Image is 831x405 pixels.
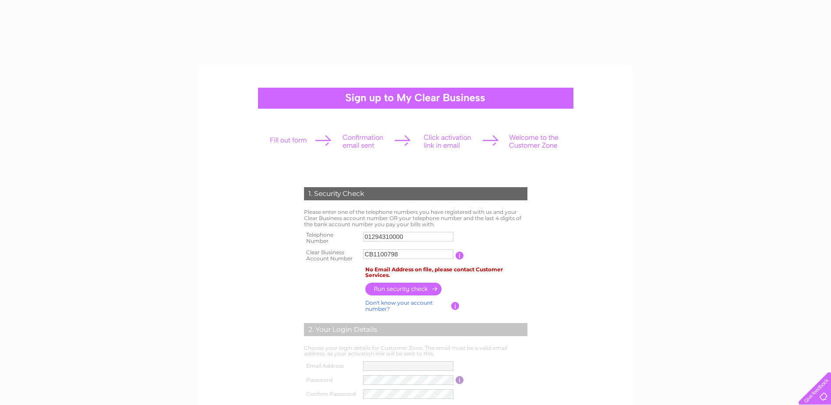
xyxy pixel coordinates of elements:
div: 1. Security Check [304,187,527,200]
td: Please enter one of the telephone numbers you have registered with us and your Clear Business acc... [302,207,530,229]
input: Information [451,302,460,310]
th: Password [302,373,361,387]
th: Clear Business Account Number [302,247,361,264]
th: Telephone Number [302,229,361,247]
td: Choose your login details for Customer Zone. The email must be a valid email address, as your act... [302,343,530,359]
td: No Email Address on file, please contact Customer Services. [363,264,530,281]
div: 2. Your Login Details [304,323,527,336]
th: Confirm Password [302,387,361,401]
a: Don't know your account number? [365,299,433,312]
input: Information [456,376,464,384]
th: Email Address [302,359,361,373]
input: Information [456,252,464,259]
